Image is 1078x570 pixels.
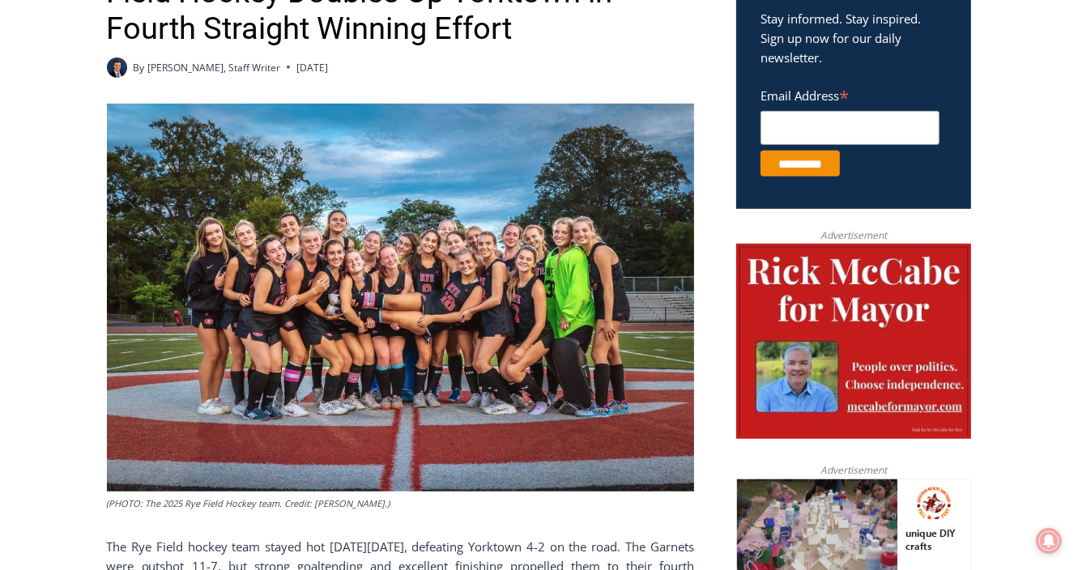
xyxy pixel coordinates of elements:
a: [PERSON_NAME] Read Sanctuary Fall Fest: [DATE] [1,161,234,202]
a: [PERSON_NAME], Staff Writer [147,61,280,74]
img: (PHOTO: The 2025 Rye Field Hockey team. Credit: Maureen Tsuchida.) [107,104,694,491]
div: unique DIY crafts [169,48,226,133]
div: / [181,137,185,153]
span: Intern @ [DOMAIN_NAME] [424,161,751,198]
div: "We would have speakers with experience in local journalism speak to us about their experiences a... [409,1,765,157]
span: Advertisement [804,228,903,243]
div: 5 [169,137,177,153]
label: Email Address [761,79,940,108]
a: Intern @ [DOMAIN_NAME] [390,157,785,202]
figcaption: (PHOTO: The 2025 Rye Field Hockey team. Credit: [PERSON_NAME].) [107,496,694,511]
span: Advertisement [804,462,903,478]
img: Charlie Morris headshot PROFESSIONAL HEADSHOT [107,57,127,78]
h4: [PERSON_NAME] Read Sanctuary Fall Fest: [DATE] [13,163,207,200]
time: [DATE] [296,60,328,75]
div: 6 [189,137,196,153]
img: McCabe for Mayor [736,244,971,440]
p: Stay informed. Stay inspired. Sign up now for our daily newsletter. [761,9,947,67]
a: Author image [107,57,127,78]
span: By [134,60,145,75]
